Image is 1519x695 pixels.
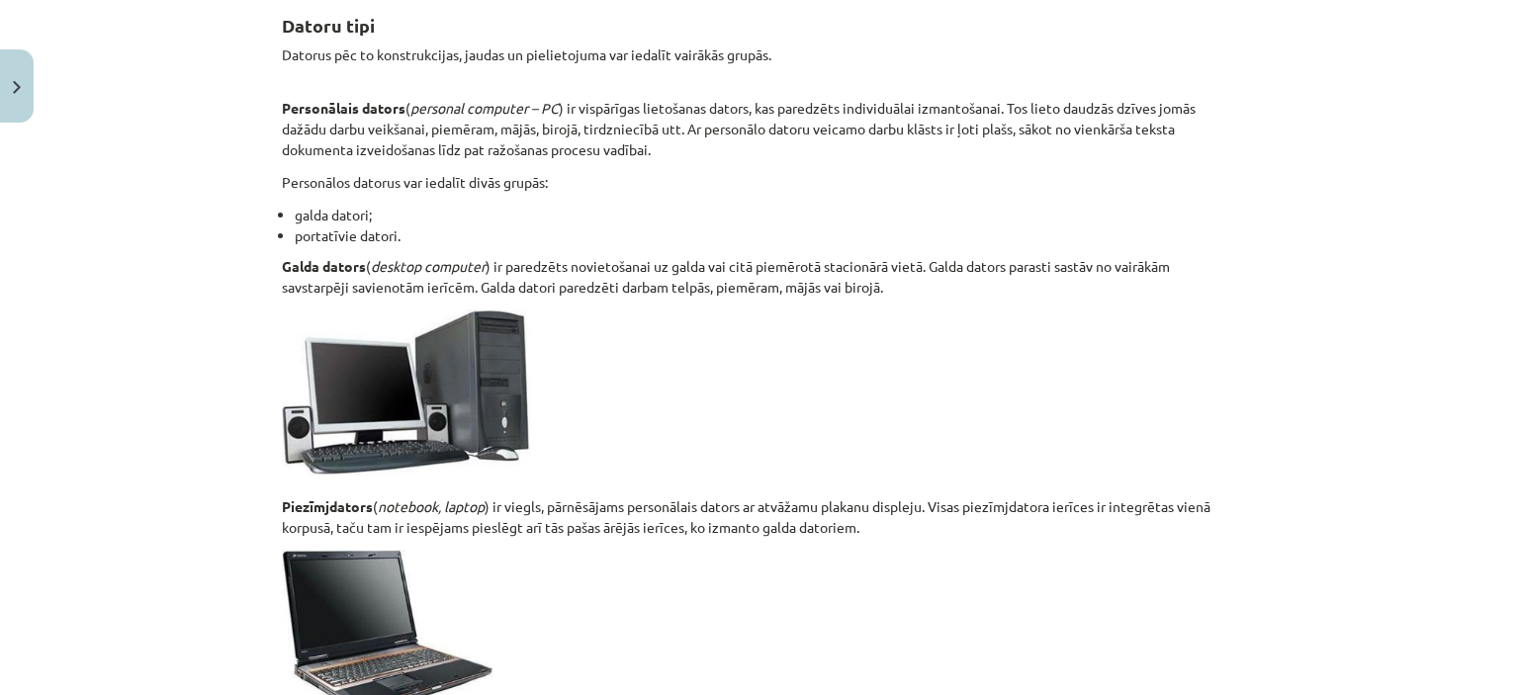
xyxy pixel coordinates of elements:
p: Datorus pēc to konstrukcijas, jaudas un pielietojuma var iedalīt vairākās grupās. [282,44,1237,65]
strong: Piezīmjdators [282,497,373,515]
li: galda datori; [295,205,1237,225]
strong: Datoru tipi [282,14,375,37]
strong: Personālais dators [282,99,405,117]
em: desktop computer [371,257,486,275]
p: ( ) ir paredzēts novietošanai uz galda vai citā piemērotā stacionārā vietā. Galda dators parasti ... [282,256,1237,298]
p: Personālos datorus var iedalīt divās grupās: [282,172,1237,193]
img: icon-close-lesson-0947bae3869378f0d4975bcd49f059093ad1ed9edebbc8119c70593378902aed.svg [13,81,21,94]
em: notebook, laptop [378,497,485,515]
em: personal computer – PC [410,99,559,117]
li: portatīvie datori. [295,225,1237,246]
p: ( ) ir vispārīgas lietošanas dators, kas paredzēts individuālai izmantošanai. Tos lieto daudzās d... [282,77,1237,160]
strong: Galda dators [282,257,366,275]
p: ( ) ir viegls, pārnēsājams personālais dators ar atvāžamu plakanu displeju. Visas piezīmjdatora i... [282,309,1237,538]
